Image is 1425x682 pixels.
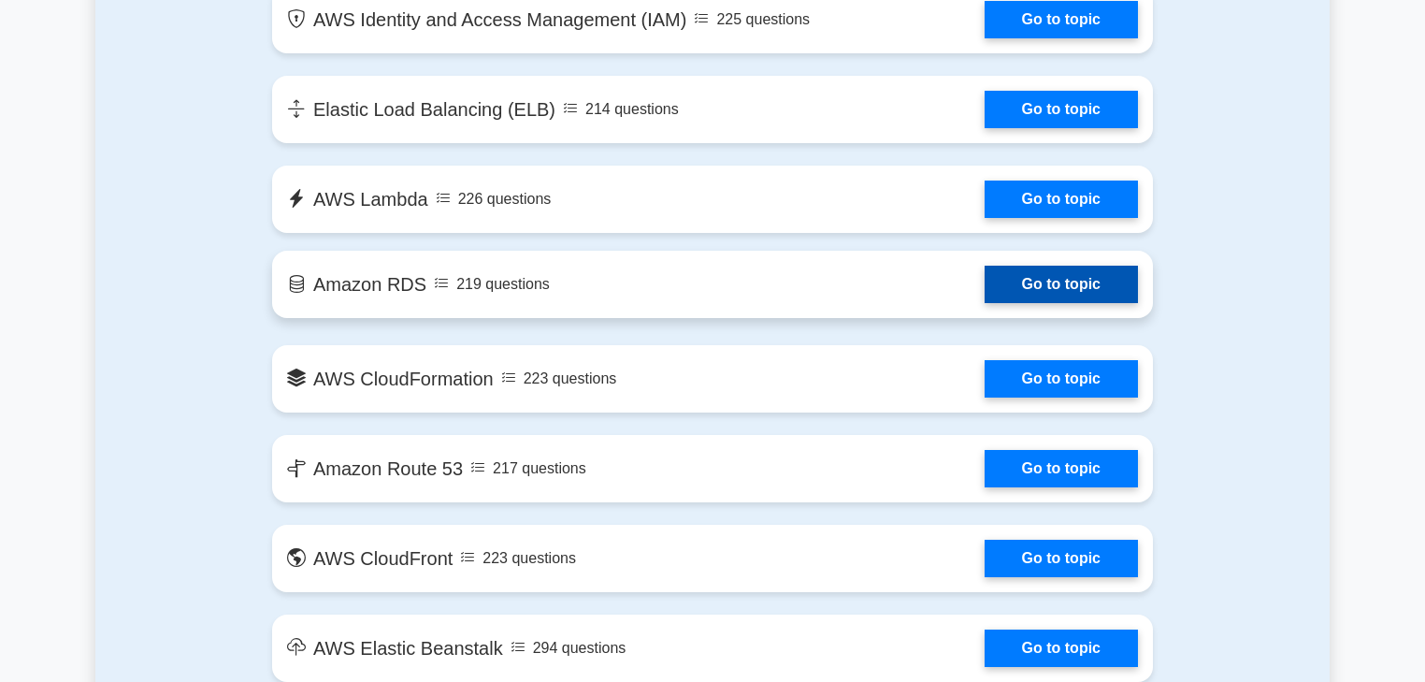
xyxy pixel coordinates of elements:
a: Go to topic [985,91,1138,128]
a: Go to topic [985,450,1138,487]
a: Go to topic [985,630,1138,667]
a: Go to topic [985,181,1138,218]
a: Go to topic [985,360,1138,398]
a: Go to topic [985,540,1138,577]
a: Go to topic [985,266,1138,303]
a: Go to topic [985,1,1138,38]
